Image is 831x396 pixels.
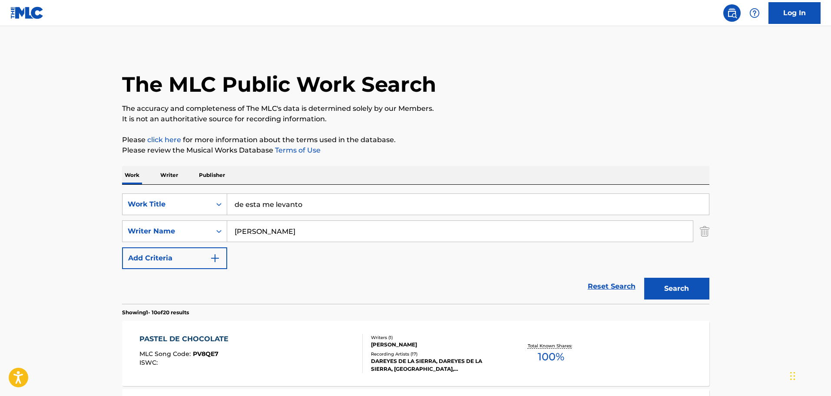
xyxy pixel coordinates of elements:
[273,146,321,154] a: Terms of Use
[768,2,821,24] a: Log In
[193,350,219,358] span: PV8QE7
[122,71,436,97] h1: The MLC Public Work Search
[749,8,760,18] img: help
[139,350,193,358] span: MLC Song Code :
[122,247,227,269] button: Add Criteria
[122,309,189,316] p: Showing 1 - 10 of 20 results
[583,277,640,296] a: Reset Search
[727,8,737,18] img: search
[746,4,763,22] div: Help
[371,334,502,341] div: Writers ( 1 )
[700,220,709,242] img: Delete Criterion
[790,363,795,389] div: Arrastrar
[528,343,574,349] p: Total Known Shares:
[128,199,206,210] div: Work Title
[147,136,181,144] a: click here
[371,351,502,357] div: Recording Artists ( 17 )
[788,354,831,396] iframe: Chat Widget
[158,166,181,184] p: Writer
[122,321,709,386] a: PASTEL DE CHOCOLATEMLC Song Code:PV8QE7ISWC:Writers (1)[PERSON_NAME]Recording Artists (17)DAREYES...
[139,359,160,366] span: ISWC :
[644,278,709,299] button: Search
[122,166,142,184] p: Work
[139,334,233,344] div: PASTEL DE CHOCOLATE
[210,253,220,263] img: 9d2ae6d4665cec9f34b9.svg
[122,145,709,156] p: Please review the Musical Works Database
[10,7,44,19] img: MLC Logo
[122,135,709,145] p: Please for more information about the terms used in the database.
[122,103,709,114] p: The accuracy and completeness of The MLC's data is determined solely by our Members.
[723,4,741,22] a: Public Search
[538,349,564,365] span: 100 %
[371,341,502,349] div: [PERSON_NAME]
[122,114,709,124] p: It is not an authoritative source for recording information.
[371,357,502,373] div: DAREYES DE LA SIERRA, DAREYES DE LA SIERRA, [GEOGRAPHIC_DATA], [GEOGRAPHIC_DATA], [GEOGRAPHIC_DATA]
[788,354,831,396] div: Widget de chat
[196,166,228,184] p: Publisher
[122,193,709,304] form: Search Form
[128,226,206,236] div: Writer Name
